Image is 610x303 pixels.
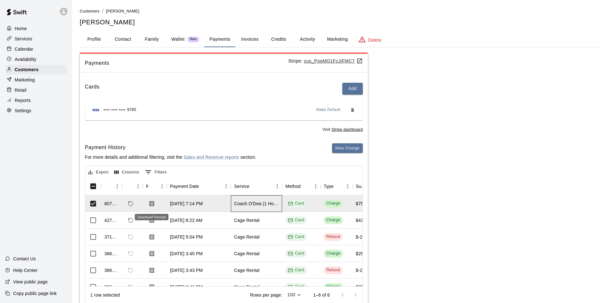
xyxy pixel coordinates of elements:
[301,182,310,191] button: Sort
[86,167,110,177] button: Export
[133,181,143,191] button: Menu
[104,217,119,223] div: 427859
[316,107,341,113] span: Make Default
[187,37,199,41] span: New
[334,182,343,191] button: Sort
[157,181,167,191] button: Menu
[85,143,256,152] h6: Payment History
[356,234,371,240] div: $-25.00
[5,44,67,54] a: Calendar
[313,292,330,298] p: 1–6 of 6
[231,177,282,195] div: Service
[250,292,282,298] p: Rows per page:
[304,58,363,63] u: cus_PogMO1FcJjFMC7
[321,177,353,195] div: Type
[113,167,141,177] button: Select columns
[204,32,235,47] button: Payments
[183,155,239,160] a: Sales and Revenue reports
[90,107,102,113] img: Credit card brand logo
[112,181,122,191] button: Menu
[104,267,119,274] div: 366435
[356,217,370,223] div: $43.00
[314,105,343,115] button: Make Default
[5,34,67,44] a: Services
[234,267,259,274] div: Cage Rental
[272,181,282,191] button: Menu
[15,87,27,93] p: Retail
[101,177,122,195] div: Id
[170,267,203,274] div: Jan 7, 2025, 3:43 PM
[15,36,32,42] p: Services
[343,181,353,191] button: Menu
[5,24,67,33] a: Home
[146,231,158,243] button: Download Receipt
[125,231,136,242] span: Cannot refund a payment with type REFUND
[104,182,113,191] button: Sort
[122,177,143,195] div: Refund
[326,234,340,240] div: Refund
[15,97,31,104] p: Reports
[104,200,119,207] div: 807820
[104,234,119,240] div: 371707
[322,32,353,47] button: Marketing
[234,200,279,207] div: Coach O'Dea (1 Hour Personal Lesson)
[285,290,303,299] div: 100
[137,32,166,47] button: Family
[125,215,136,226] span: Refund payment
[288,250,304,257] div: Card
[146,177,148,195] div: Receipt
[143,167,168,177] button: Show filters
[148,182,157,191] button: Sort
[285,177,301,195] div: Method
[234,217,259,223] div: Cage Rental
[234,250,259,257] div: Cage Rental
[135,214,168,220] div: Download Receipt
[170,250,203,257] div: Jan 7, 2025, 3:45 PM
[15,107,31,114] p: Settings
[5,55,67,64] div: Availability
[288,58,363,64] p: Stripe:
[125,265,136,276] span: Cannot refund a payment with type REFUND
[80,8,602,15] nav: breadcrumb
[5,106,67,115] a: Settings
[85,154,256,160] p: For more details and additional filtering, visit the section.
[90,292,120,298] div: 1 row selected
[13,290,57,297] p: Copy public page link
[331,127,363,132] u: Stripe dashboard
[15,66,38,73] p: Customers
[146,265,158,276] button: Download Receipt
[15,77,35,83] p: Marketing
[288,234,304,240] div: Card
[356,250,370,257] div: $25.00
[288,217,304,223] div: Card
[5,75,67,85] div: Marketing
[235,32,264,47] button: Invoices
[85,83,100,95] h6: Cards
[127,107,136,113] span: 9765
[170,177,199,195] div: Payment Date
[13,279,48,285] p: View public page
[102,8,103,14] li: /
[199,182,208,191] button: Sort
[143,177,167,195] div: Receipt
[311,181,321,191] button: Menu
[146,248,158,259] button: Download Receipt
[171,36,185,43] p: Wallet
[80,9,100,13] span: Customers
[234,284,259,290] div: Cage Rental
[234,177,249,195] div: Service
[234,234,259,240] div: Cage Rental
[264,32,293,47] button: Credits
[146,198,158,209] button: Download Receipt
[288,200,304,206] div: Card
[167,177,231,195] div: Payment Date
[5,65,67,74] div: Customers
[125,282,136,292] span: This payment has already been refunded. The refund has ID 366435
[170,234,203,240] div: Jan 10, 2025, 5:04 PM
[368,37,381,43] p: Delete
[356,200,370,207] div: $75.00
[13,267,37,274] p: Help Center
[342,83,363,95] button: Add
[13,256,36,262] p: Contact Us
